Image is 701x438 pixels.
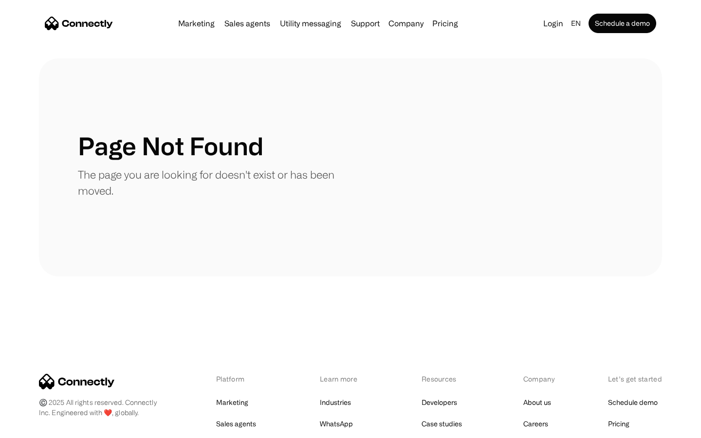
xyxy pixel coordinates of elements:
[422,374,473,384] div: Resources
[320,374,371,384] div: Learn more
[608,396,658,409] a: Schedule demo
[589,14,656,33] a: Schedule a demo
[216,396,248,409] a: Marketing
[523,417,548,431] a: Careers
[571,17,581,30] div: en
[320,417,353,431] a: WhatsApp
[216,374,269,384] div: Platform
[276,19,345,27] a: Utility messaging
[10,420,58,435] aside: Language selected: English
[539,17,567,30] a: Login
[221,19,274,27] a: Sales agents
[428,19,462,27] a: Pricing
[608,374,662,384] div: Let’s get started
[347,19,384,27] a: Support
[422,396,457,409] a: Developers
[388,17,424,30] div: Company
[216,417,256,431] a: Sales agents
[320,396,351,409] a: Industries
[78,131,263,161] h1: Page Not Found
[608,417,629,431] a: Pricing
[19,421,58,435] ul: Language list
[523,374,557,384] div: Company
[422,417,462,431] a: Case studies
[174,19,219,27] a: Marketing
[523,396,551,409] a: About us
[78,166,350,199] p: The page you are looking for doesn't exist or has been moved.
